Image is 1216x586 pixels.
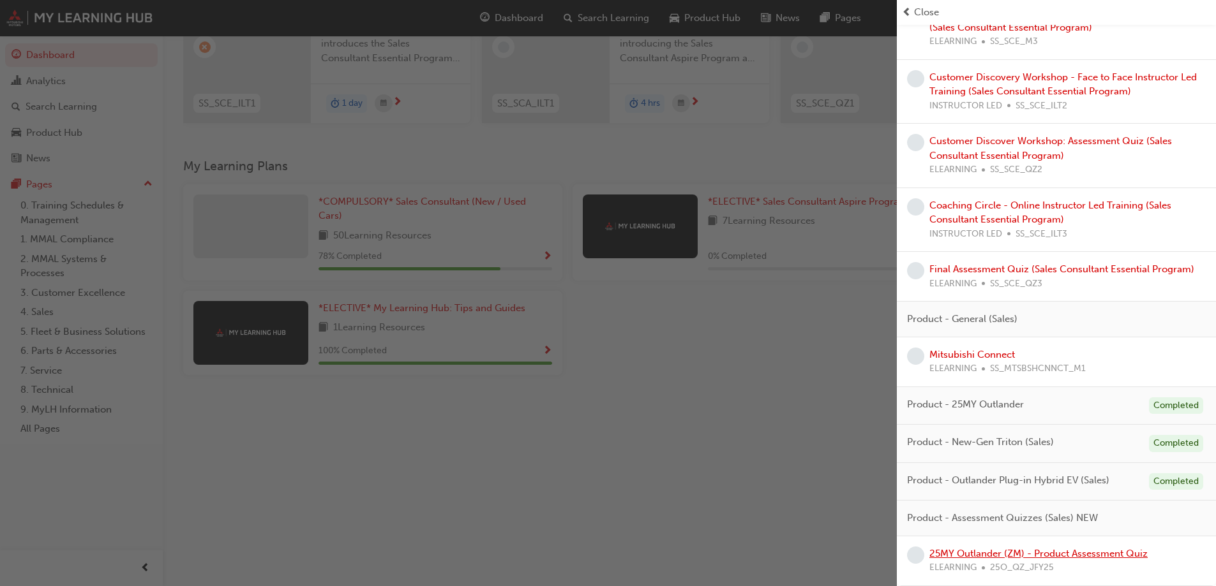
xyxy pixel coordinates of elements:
[907,397,1024,412] span: Product - 25MY Outlander
[902,5,912,20] span: prev-icon
[907,262,924,279] span: learningRecordVerb_NONE-icon
[914,5,939,20] span: Close
[907,198,924,216] span: learningRecordVerb_NONE-icon
[990,163,1042,177] span: SS_SCE_QZ2
[990,362,1086,376] span: SS_MTSBSHCNNCT_M1
[929,99,1002,114] span: INSTRUCTOR LED
[929,548,1148,559] a: 25MY Outlander (ZM) - Product Assessment Quiz
[929,163,977,177] span: ELEARNING
[990,34,1038,49] span: SS_SCE_M3
[907,312,1017,326] span: Product - General (Sales)
[929,135,1172,161] a: Customer Discover Workshop: Assessment Quiz (Sales Consultant Essential Program)
[929,71,1197,98] a: Customer Discovery Workshop - Face to Face Instructor Led Training (Sales Consultant Essential Pr...
[929,227,1002,242] span: INSTRUCTOR LED
[929,349,1015,360] a: Mitsubishi Connect
[1149,473,1203,490] div: Completed
[907,348,924,365] span: learningRecordVerb_NONE-icon
[929,7,1178,33] a: Introduction to Customer Discovery - eLearning Module (Sales Consultant Essential Program)
[929,34,977,49] span: ELEARNING
[1149,397,1203,414] div: Completed
[1016,227,1067,242] span: SS_SCE_ILT3
[907,134,924,151] span: learningRecordVerb_NONE-icon
[1016,99,1067,114] span: SS_SCE_ILT2
[907,435,1054,450] span: Product - New-Gen Triton (Sales)
[929,277,977,291] span: ELEARNING
[1149,435,1203,452] div: Completed
[907,473,1109,488] span: Product - Outlander Plug-in Hybrid EV (Sales)
[902,5,1211,20] button: prev-iconClose
[907,546,924,564] span: learningRecordVerb_NONE-icon
[990,277,1042,291] span: SS_SCE_QZ3
[929,200,1171,226] a: Coaching Circle - Online Instructor Led Training (Sales Consultant Essential Program)
[907,70,924,87] span: learningRecordVerb_NONE-icon
[929,263,1194,275] a: Final Assessment Quiz (Sales Consultant Essential Program)
[907,511,1098,525] span: Product - Assessment Quizzes (Sales) NEW
[929,362,977,376] span: ELEARNING
[990,560,1054,575] span: 25O_QZ_JFY25
[929,560,977,575] span: ELEARNING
